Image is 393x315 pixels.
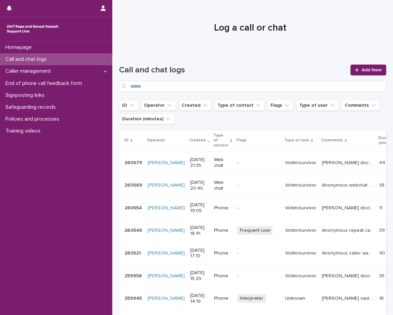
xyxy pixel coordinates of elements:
p: - [237,160,280,166]
p: 260579 [125,159,144,166]
p: Flags [236,137,247,144]
p: [DATE] 17:10 [190,248,209,259]
p: 16 [379,294,385,301]
button: Duration (minutes) [119,113,175,124]
button: ID [119,100,138,111]
p: Victim/survivor [285,160,316,166]
p: Created [190,137,206,144]
p: 260569 [125,181,144,188]
a: [PERSON_NAME] [148,205,185,211]
p: Victim/survivor [285,273,316,279]
p: 39 [379,226,386,233]
p: Web chat [214,157,231,169]
p: Call and chat logs [3,56,52,63]
p: Alexia disclosed rape and abuse. Discussed abuse, emotions, impacts, options of support , police ... [322,204,375,211]
p: Safeguarding records [3,104,61,110]
p: 260546 [125,226,144,233]
input: Search [119,81,386,92]
p: [DATE] 18:41 [190,225,209,237]
p: Phone [214,296,231,301]
p: Operator [147,137,165,144]
p: 11 [379,204,384,211]
p: Homepage [3,44,37,51]
p: 260521 [125,249,142,256]
p: - [237,250,280,256]
a: Add New [350,65,386,75]
p: Anonymous caller was silent for first 2 minutes of call. Disclosed historic sexual violence. Disc... [322,249,375,256]
p: [DATE] 14:19 [190,293,209,304]
p: 259958 [125,272,143,279]
p: Phone [214,273,231,279]
a: [PERSON_NAME] [148,160,185,166]
p: Unknown [285,296,316,301]
p: [DATE] 21:35 [190,157,209,169]
p: Type of user [284,137,309,144]
a: [PERSON_NAME] [148,296,185,301]
p: Caller said they don't speak English. They told SLW that they speak Somali. SLW let them know tha... [322,294,375,301]
p: Comments [321,137,343,144]
p: ID [125,137,129,144]
a: [PERSON_NAME] [148,273,185,279]
p: [DATE] 20:40 [190,180,209,191]
p: Victim/survivor [285,182,316,188]
p: Phone [214,250,231,256]
p: Phone [214,228,231,233]
p: Anonymous repeat caller disclosed experiences of sexual violence by multiple perpetrators includi... [322,226,375,233]
span: Frequent user [237,226,274,235]
button: Comments [342,100,380,111]
p: 260554 [125,204,143,211]
p: 35 [379,272,386,279]
span: Add New [362,68,382,72]
p: 44 [379,159,387,166]
p: Web chat [214,180,231,191]
button: Created [179,100,212,111]
h1: Log a call or chat [119,22,381,34]
p: Victim/survivor [285,228,316,233]
p: Training videos [3,128,46,134]
button: Operator [141,100,176,111]
p: Signposting links [3,92,50,99]
button: Type of contact [214,100,265,111]
a: [PERSON_NAME] [148,182,185,188]
a: [PERSON_NAME] [148,228,185,233]
p: Type of contact [213,132,228,149]
p: Policies and processes [3,116,65,122]
p: [DATE] 15:29 [190,270,209,282]
p: Anonymous webchat user discussed violence and abuse, emotions, impacts, trauma responses, emotion... [322,181,375,188]
button: Flags [267,100,293,111]
p: Victim/survivor [285,205,316,211]
p: - [237,182,280,188]
p: Victim/survivor [285,250,316,256]
p: Phone [214,205,231,211]
p: [DATE] 19:05 [190,202,209,214]
a: [PERSON_NAME] [148,250,185,256]
p: 38 [379,181,386,188]
span: Interpreter [237,294,266,303]
p: Rose disclosed sexual assaults, sexual harassment, domestic abuse, coercion. Multiple perpetrator... [322,272,375,279]
p: End of phone call feedback form [3,80,87,87]
p: Caller management [3,68,56,74]
p: 259945 [125,294,143,301]
p: - [237,205,280,211]
img: rhQMoQhaT3yELyF149Cw [5,22,60,36]
p: - [237,273,280,279]
h1: Call and chat logs [119,65,346,75]
p: Amber discussed CPS, nightmares, grounding techniques, emotions. Emotional support provided. Sign... [322,159,375,166]
button: Type of user [296,100,339,111]
p: 40 [379,249,387,256]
